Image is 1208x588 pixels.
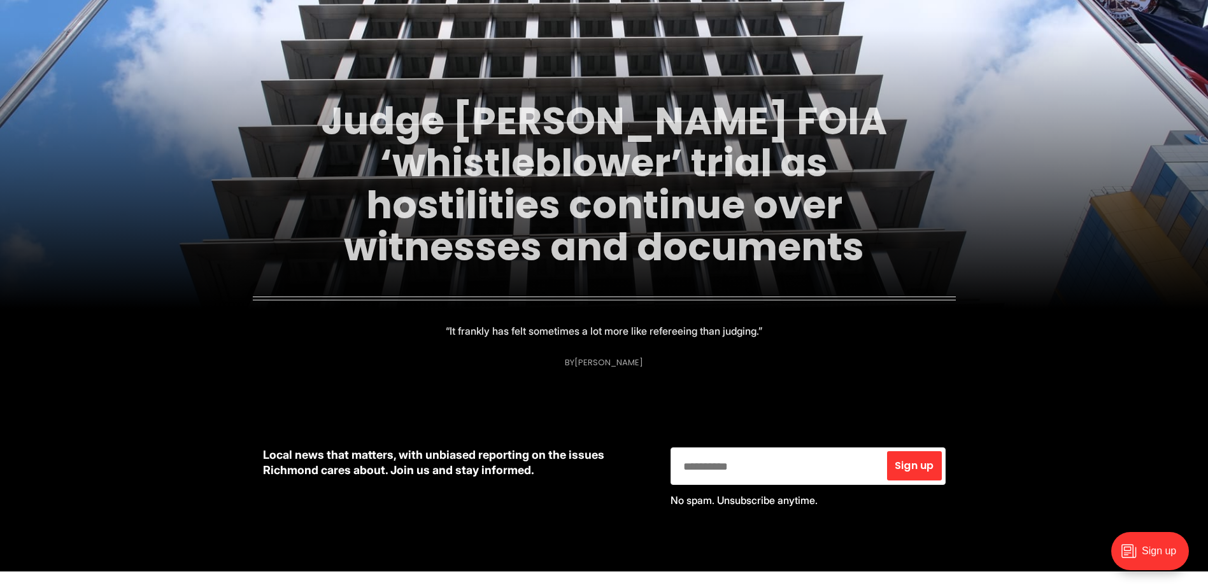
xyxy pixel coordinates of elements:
a: [PERSON_NAME] [574,356,643,368]
iframe: portal-trigger [1100,526,1208,588]
span: No spam. Unsubscribe anytime. [671,494,818,507]
span: Sign up [895,461,934,471]
a: Judge [PERSON_NAME] FOIA ‘whistleblower’ trial as hostilities continue over witnesses and documents [321,94,887,274]
p: “It frankly has felt sometimes a lot more like refereeing than judging.” [446,322,762,340]
button: Sign up [887,451,941,480]
div: By [565,358,643,367]
p: Local news that matters, with unbiased reporting on the issues Richmond cares about. Join us and ... [263,447,650,478]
